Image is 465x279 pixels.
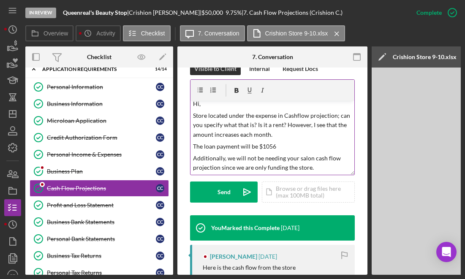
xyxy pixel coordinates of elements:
[30,214,169,230] a: Business Bank StatementsCC
[226,9,242,16] div: 9.75 %
[47,117,156,124] div: Microloan Application
[47,202,156,209] div: Profit and Loss Statement
[190,181,258,203] button: Send
[63,9,127,16] b: Queenreal's Beauty Stop
[129,9,201,16] div: Crishion [PERSON_NAME] |
[190,62,241,75] button: Visible to Client
[180,25,245,41] button: 7. Conversation
[42,67,146,72] div: APPLICATION REQUIREMENTS
[156,116,164,125] div: C C
[156,150,164,159] div: C C
[156,184,164,192] div: C C
[247,25,345,41] button: Crishion Store 9-10.xlsx
[193,99,352,108] p: Hi,
[193,154,352,173] p: Additionally, we will not be needing your salon cash flow projection since we are only funding th...
[47,236,156,242] div: Personal Bank Statements
[30,146,169,163] a: Personal Income & ExpensesCC
[47,84,156,90] div: Personal Information
[156,100,164,108] div: C C
[436,242,457,262] div: Open Intercom Messenger
[249,62,270,75] div: Internal
[211,225,280,231] div: You Marked this Complete
[156,133,164,142] div: C C
[10,273,15,278] text: PT
[25,8,56,18] div: In Review
[47,252,156,259] div: Business Tax Returns
[283,62,318,75] div: Request Docs
[47,100,156,107] div: Business Information
[87,54,111,60] div: Checklist
[156,268,164,277] div: C C
[156,83,164,91] div: C C
[47,185,156,192] div: Cash Flow Projections
[30,129,169,146] a: Credit Authorization FormCC
[278,62,322,75] button: Request Docs
[218,181,231,203] div: Send
[25,25,73,41] button: Overview
[193,142,352,151] p: The loan payment will be $1056
[245,62,274,75] button: Internal
[242,9,343,16] div: | 7. Cash Flow Projections (Crishion C.)
[156,218,164,226] div: C C
[194,62,237,75] div: Visible to Client
[393,54,457,60] div: Crishion Store 9-10.xlsx
[30,95,169,112] a: Business InformationCC
[123,25,171,41] button: Checklist
[96,30,115,37] label: Activity
[210,253,257,260] div: [PERSON_NAME]
[156,167,164,176] div: C C
[408,4,461,21] button: Complete
[44,30,68,37] label: Overview
[152,67,167,72] div: 14 / 14
[30,230,169,247] a: Personal Bank StatementsCC
[30,197,169,214] a: Profit and Loss StatementCC
[30,112,169,129] a: Microloan ApplicationCC
[265,30,328,37] label: Crishion Store 9-10.xlsx
[30,79,169,95] a: Personal InformationCC
[416,4,442,21] div: Complete
[30,247,169,264] a: Business Tax ReturnsCC
[47,134,156,141] div: Credit Authorization Form
[258,253,277,260] time: 2025-09-10 17:56
[47,168,156,175] div: Business Plan
[281,225,299,231] time: 2025-09-10 18:17
[203,264,296,271] div: Here is the cash flow from the store
[141,30,165,37] label: Checklist
[193,111,352,139] p: Store located under the expense in Cashflow projection; can you specify what that is? Is it a ren...
[76,25,120,41] button: Activity
[30,180,169,197] a: Cash Flow ProjectionsCC
[30,163,169,180] a: Business PlanCC
[252,54,293,60] div: 7. Conversation
[156,252,164,260] div: C C
[201,9,223,16] span: $50,000
[156,201,164,209] div: C C
[47,269,156,276] div: Personal Tax Returns
[47,219,156,225] div: Business Bank Statements
[47,151,156,158] div: Personal Income & Expenses
[198,30,239,37] label: 7. Conversation
[156,235,164,243] div: C C
[63,9,129,16] div: |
